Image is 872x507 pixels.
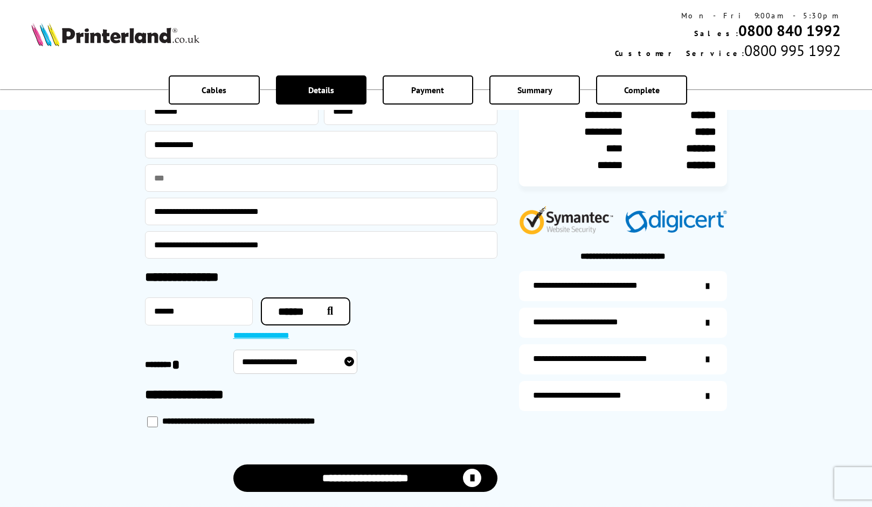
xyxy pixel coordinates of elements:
[202,85,226,95] span: Cables
[615,11,841,20] div: Mon - Fri 9:00am - 5:30pm
[519,381,727,411] a: secure-website
[411,85,444,95] span: Payment
[624,85,660,95] span: Complete
[694,29,738,38] span: Sales:
[615,48,744,58] span: Customer Service:
[308,85,334,95] span: Details
[519,344,727,374] a: additional-cables
[519,271,727,301] a: additional-ink
[738,20,841,40] a: 0800 840 1992
[744,40,841,60] span: 0800 995 1992
[517,85,552,95] span: Summary
[31,23,199,46] img: Printerland Logo
[519,308,727,338] a: items-arrive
